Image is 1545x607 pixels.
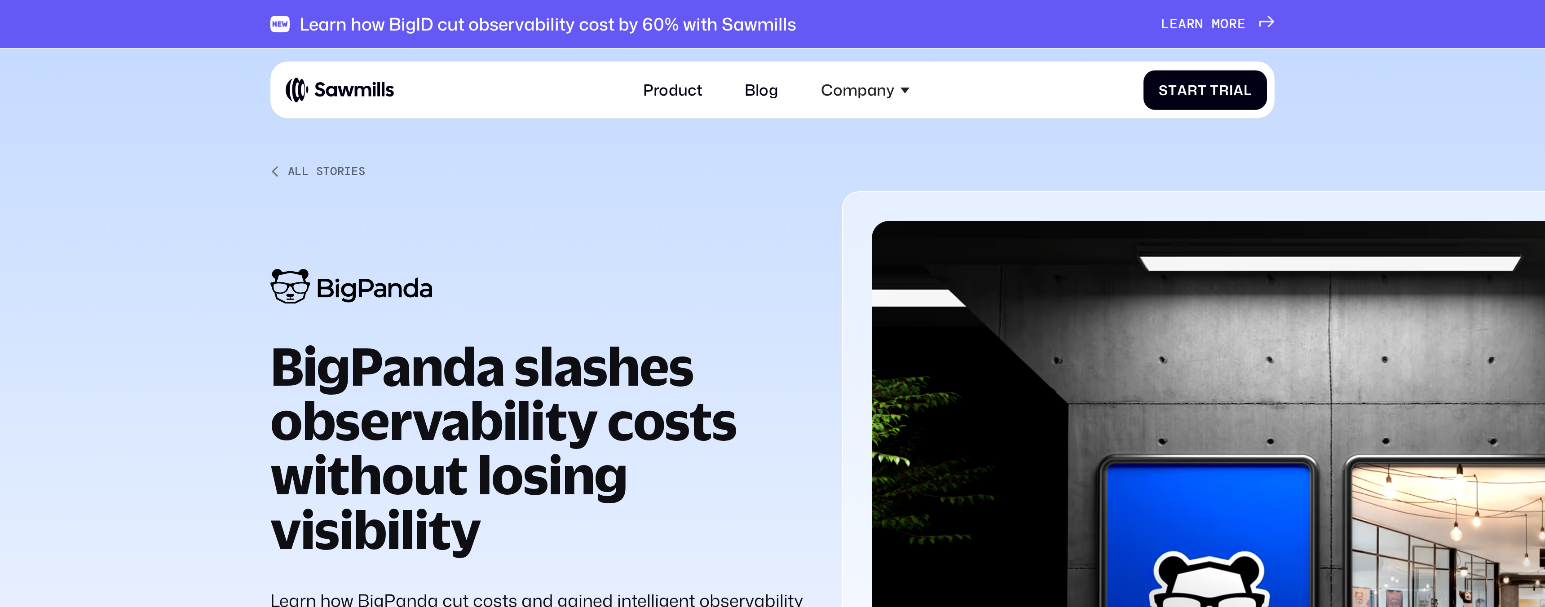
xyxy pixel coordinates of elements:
span: m [1212,16,1220,32]
span: r [1229,16,1237,32]
span: a [1233,82,1244,98]
span: S [1159,82,1168,98]
span: n [1195,16,1203,32]
h1: BigPanda slashes observability costs without losing visibility [270,339,805,556]
span: L [1161,16,1170,32]
span: a [1178,16,1187,32]
div: Company [821,81,895,99]
div: All Stories [288,164,366,178]
span: r [1187,82,1198,98]
a: Product [631,69,714,111]
span: e [1170,16,1178,32]
span: t [1198,82,1207,98]
span: e [1237,16,1246,32]
div: Company [809,69,921,111]
span: T [1210,82,1219,98]
span: i [1229,82,1233,98]
span: a [1177,82,1187,98]
div: Learn how BigID cut observability cost by 60% with Sawmills [300,13,796,34]
span: r [1187,16,1195,32]
a: Learnmore [1161,16,1275,32]
span: t [1168,82,1177,98]
a: StartTrial [1143,70,1267,110]
span: l [1244,82,1252,98]
a: All Stories [270,164,805,178]
span: r [1219,82,1229,98]
span: o [1220,16,1229,32]
a: Blog [733,69,790,111]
